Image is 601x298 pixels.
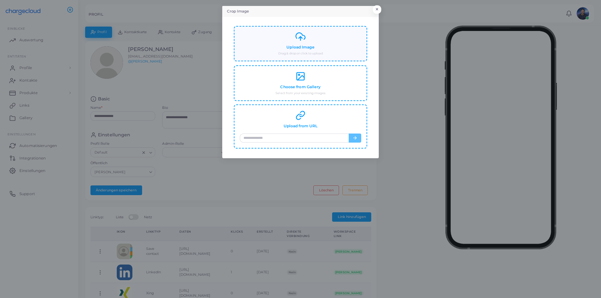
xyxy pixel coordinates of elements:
h5: Crop Image [227,9,249,14]
small: Drag & drop or click to upload [278,51,323,56]
button: Close [373,5,381,13]
h4: Choose from Gallery [280,85,321,89]
h4: Upload Image [286,45,314,50]
h4: Upload from URL [284,124,318,129]
small: Select from your existing images [275,91,326,95]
